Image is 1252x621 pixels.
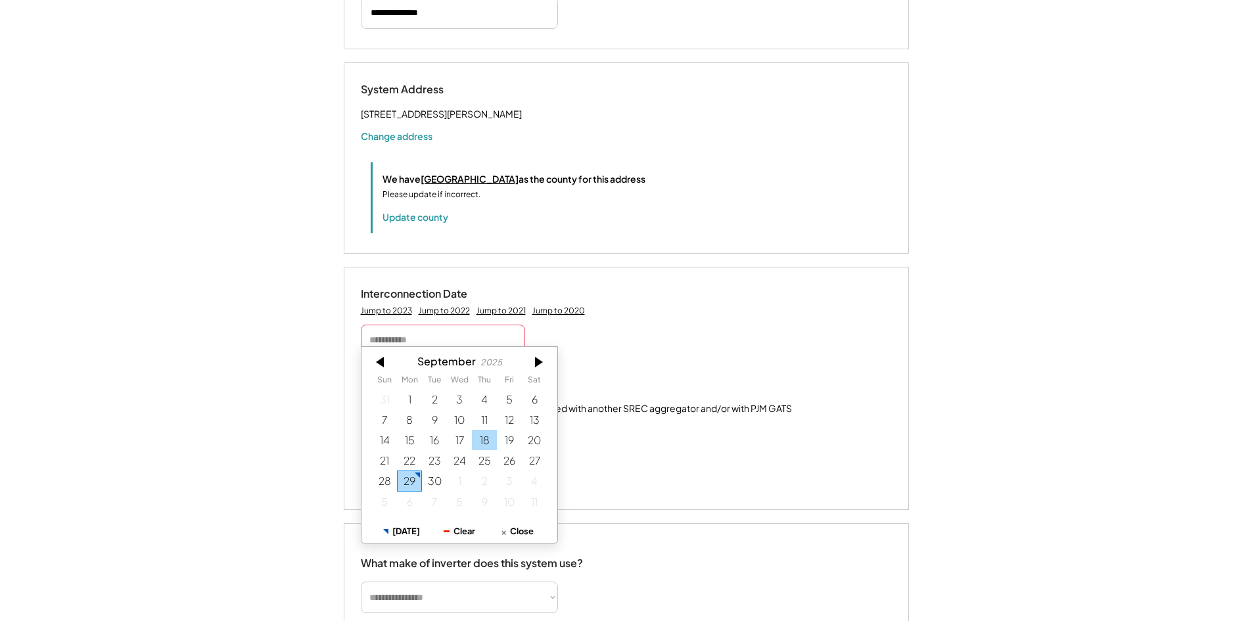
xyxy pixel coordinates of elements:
[497,471,522,491] div: 10/03/2025
[497,450,522,471] div: 9/26/2025
[497,409,522,430] div: 9/12/2025
[472,409,497,430] div: 9/11/2025
[397,409,422,430] div: 9/08/2025
[383,172,645,186] div: We have as the county for this address
[522,375,547,388] th: Saturday
[532,306,585,316] div: Jump to 2020
[372,450,397,471] div: 9/21/2025
[447,409,472,430] div: 9/10/2025
[472,491,497,511] div: 10/09/2025
[383,210,448,223] button: Update county
[497,491,522,511] div: 10/10/2025
[422,430,447,450] div: 9/16/2025
[421,173,519,185] u: [GEOGRAPHIC_DATA]
[522,389,547,409] div: 9/06/2025
[361,83,492,97] div: System Address
[422,471,447,491] div: 9/30/2025
[397,471,422,491] div: 9/29/2025
[419,306,470,316] div: Jump to 2022
[422,450,447,471] div: 9/23/2025
[497,430,522,450] div: 9/19/2025
[447,375,472,388] th: Wednesday
[472,389,497,409] div: 9/04/2025
[373,520,430,543] button: [DATE]
[447,450,472,471] div: 9/24/2025
[397,389,422,409] div: 9/01/2025
[361,106,522,122] div: [STREET_ADDRESS][PERSON_NAME]
[472,375,497,388] th: Thursday
[522,491,547,511] div: 10/11/2025
[397,430,422,450] div: 9/15/2025
[472,450,497,471] div: 9/25/2025
[476,306,526,316] div: Jump to 2021
[397,450,422,471] div: 9/22/2025
[522,471,547,491] div: 10/04/2025
[422,491,447,511] div: 10/07/2025
[372,471,397,491] div: 9/28/2025
[383,189,480,200] div: Please update if incorrect.
[383,402,792,415] div: This system has been previously registered with another SREC aggregator and/or with PJM GATS
[372,491,397,511] div: 10/05/2025
[480,357,502,367] div: 2025
[372,375,397,388] th: Sunday
[522,409,547,430] div: 9/13/2025
[447,491,472,511] div: 10/08/2025
[372,409,397,430] div: 9/07/2025
[397,375,422,388] th: Monday
[447,471,472,491] div: 10/01/2025
[447,430,472,450] div: 9/17/2025
[397,491,422,511] div: 10/06/2025
[497,375,522,388] th: Friday
[422,389,447,409] div: 9/02/2025
[488,520,545,543] button: Close
[522,430,547,450] div: 9/20/2025
[430,520,488,543] button: Clear
[361,129,432,143] button: Change address
[497,389,522,409] div: 9/05/2025
[472,471,497,491] div: 10/02/2025
[522,450,547,471] div: 9/27/2025
[361,306,412,316] div: Jump to 2023
[472,430,497,450] div: 9/18/2025
[372,389,397,409] div: 8/31/2025
[417,355,475,367] div: September
[372,430,397,450] div: 9/14/2025
[447,389,472,409] div: 9/03/2025
[422,409,447,430] div: 9/09/2025
[422,375,447,388] th: Tuesday
[361,287,492,301] div: Interconnection Date
[361,543,583,573] div: What make of inverter does this system use?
